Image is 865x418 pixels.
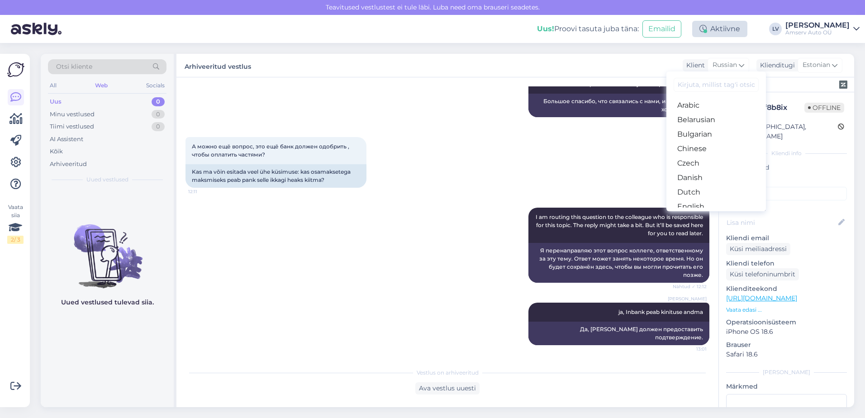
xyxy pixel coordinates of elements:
div: LV [769,23,782,35]
a: [URL][DOMAIN_NAME] [726,294,797,302]
span: ja, Inbank peab kinituse andma [618,309,703,315]
span: I am routing this question to the colleague who is responsible for this topic. The reply might ta... [536,214,704,237]
div: Küsi meiliaadressi [726,243,790,255]
div: Kas ma võin esitada veel ühe küsimuse: kas osamaksetega maksmiseks peab pank selle ikkagi heaks k... [185,164,366,188]
a: Dutch [666,185,766,199]
div: Socials [144,80,166,91]
p: Brauser [726,340,847,350]
a: Bulgarian [666,127,766,142]
p: Uued vestlused tulevad siia. [61,298,154,307]
span: Uued vestlused [86,176,128,184]
span: 12:11 [188,188,222,195]
div: Uus [50,97,62,106]
p: Kliendi nimi [726,204,847,214]
div: Tiimi vestlused [50,122,94,131]
div: Kliendi info [726,149,847,157]
a: Czech [666,156,766,171]
span: Vestlus on arhiveeritud [417,369,479,377]
div: [PERSON_NAME] [726,368,847,376]
img: No chats [41,208,174,290]
a: English [666,199,766,214]
input: Lisa nimi [727,218,836,228]
p: Kliendi email [726,233,847,243]
p: Safari 18.6 [726,350,847,359]
div: [PERSON_NAME] [785,22,850,29]
button: Emailid [642,20,681,38]
img: Askly Logo [7,61,24,78]
div: # msf8b8ix [748,102,804,113]
p: Kliendi tag'id [726,163,847,172]
div: Ava vestlus uuesti [415,382,480,394]
div: Küsi telefoninumbrit [726,268,799,280]
div: Arhiveeritud [50,160,87,169]
p: Klienditeekond [726,284,847,294]
p: Vaata edasi ... [726,306,847,314]
div: 0 [152,97,165,106]
div: Aktiivne [692,21,747,37]
input: Kirjuta, millist tag'i otsid [674,78,759,92]
div: [GEOGRAPHIC_DATA], [PERSON_NAME] [729,122,838,141]
b: Uus! [537,24,554,33]
span: А можно ещё вопрос, это ещё банк должен одобрить , чтобы оплатить частями? [192,143,351,158]
span: Offline [804,103,844,113]
span: [PERSON_NAME] [668,295,707,302]
div: Proovi tasuta juba täna: [537,24,639,34]
div: Vaata siia [7,203,24,244]
div: All [48,80,58,91]
div: Большое спасибо, что связались с нами, и желаем Вам хорошего дня. [528,94,709,117]
p: iPhone OS 18.6 [726,327,847,337]
a: Belarusian [666,113,766,127]
span: Nähtud ✓ 12:12 [673,283,707,290]
span: 13:01 [673,346,707,352]
label: Arhiveeritud vestlus [185,59,251,71]
p: Kliendi telefon [726,259,847,268]
input: Lisa tag [726,187,847,200]
div: Я перенаправляю этот вопрос коллеге, ответственному за эту тему. Ответ может занять некоторое вре... [528,243,709,283]
a: Danish [666,171,766,185]
p: Märkmed [726,382,847,391]
span: Otsi kliente [56,62,92,71]
span: Estonian [803,60,830,70]
div: Web [93,80,109,91]
div: 2 / 3 [7,236,24,244]
div: 0 [152,110,165,119]
a: Arabic [666,98,766,113]
div: Minu vestlused [50,110,95,119]
a: Chinese [666,142,766,156]
div: Да, [PERSON_NAME] должен предоставить подтверждение. [528,322,709,345]
div: Klient [683,61,705,70]
div: Kõik [50,147,63,156]
div: Amserv Auto OÜ [785,29,850,36]
div: AI Assistent [50,135,83,144]
a: [PERSON_NAME]Amserv Auto OÜ [785,22,860,36]
p: Operatsioonisüsteem [726,318,847,327]
div: 0 [152,122,165,131]
img: zendesk [839,81,847,89]
span: Russian [713,60,737,70]
div: Klienditugi [756,61,795,70]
